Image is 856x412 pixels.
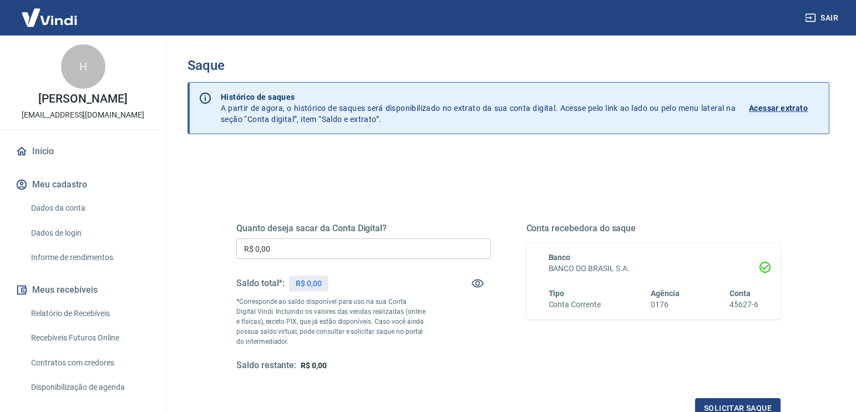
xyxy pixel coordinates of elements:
a: Contratos com credores [27,352,153,374]
span: Banco [549,253,571,262]
h3: Saque [188,58,829,73]
a: Dados de login [27,222,153,245]
h6: 45627-6 [730,299,758,311]
h5: Saldo restante: [236,360,296,372]
h5: Quanto deseja sacar da Conta Digital? [236,223,491,234]
span: R$ 0,00 [301,361,327,370]
p: R$ 0,00 [296,278,322,289]
button: Meu cadastro [13,172,153,197]
a: Dados da conta [27,197,153,220]
p: [PERSON_NAME] [38,93,127,105]
button: Meus recebíveis [13,278,153,302]
img: Vindi [13,1,85,34]
p: Histórico de saques [221,91,736,103]
span: Conta [730,289,751,298]
div: H [61,44,105,89]
h6: 0176 [651,299,680,311]
p: *Corresponde ao saldo disponível para uso na sua Conta Digital Vindi. Incluindo os valores das ve... [236,297,427,347]
p: [EMAIL_ADDRESS][DOMAIN_NAME] [22,109,144,121]
h5: Saldo total*: [236,278,285,289]
h5: Conta recebedora do saque [526,223,781,234]
a: Informe de rendimentos [27,246,153,269]
a: Acessar extrato [749,91,820,125]
a: Início [13,139,153,164]
a: Disponibilização de agenda [27,376,153,399]
a: Relatório de Recebíveis [27,302,153,325]
span: Tipo [549,289,565,298]
p: Acessar extrato [749,103,808,114]
h6: BANCO DO BRASIL S.A. [549,263,759,274]
span: Agência [651,289,680,298]
p: A partir de agora, o histórico de saques será disponibilizado no extrato da sua conta digital. Ac... [221,91,736,125]
button: Sair [803,8,843,28]
h6: Conta Corrente [549,299,601,311]
a: Recebíveis Futuros Online [27,327,153,349]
